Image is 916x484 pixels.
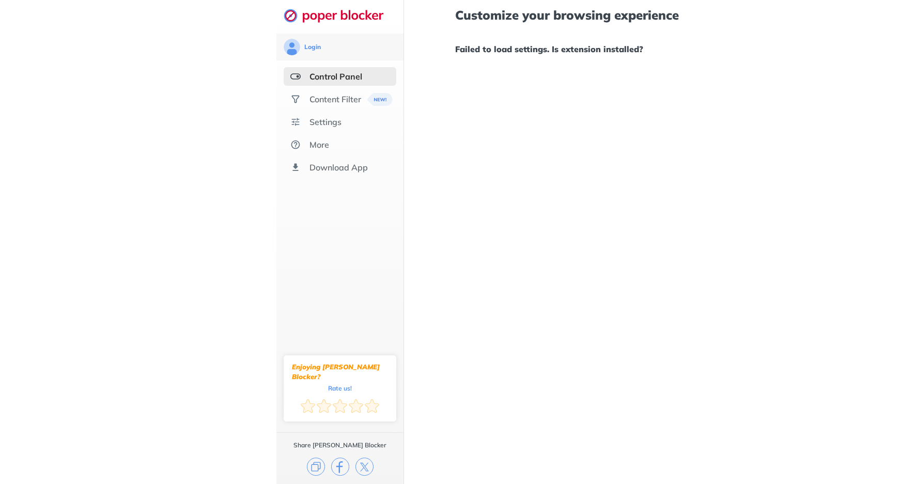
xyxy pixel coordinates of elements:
img: social.svg [290,94,301,104]
h1: Failed to load settings. Is extension installed? [455,42,865,56]
div: Share [PERSON_NAME] Blocker [293,441,386,449]
div: Download App [309,162,368,173]
div: Login [304,43,321,51]
img: copy.svg [307,458,325,476]
div: Control Panel [309,71,362,82]
div: More [309,139,329,150]
div: Enjoying [PERSON_NAME] Blocker? [292,362,388,382]
div: Rate us! [328,386,352,391]
img: download-app.svg [290,162,301,173]
img: avatar.svg [284,39,300,55]
img: x.svg [355,458,374,476]
img: logo-webpage.svg [284,8,395,23]
img: facebook.svg [331,458,349,476]
h1: Customize your browsing experience [455,8,865,22]
img: about.svg [290,139,301,150]
img: settings.svg [290,117,301,127]
img: menuBanner.svg [364,93,390,106]
div: Settings [309,117,341,127]
div: Content Filter [309,94,361,104]
img: features-selected.svg [290,71,301,82]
